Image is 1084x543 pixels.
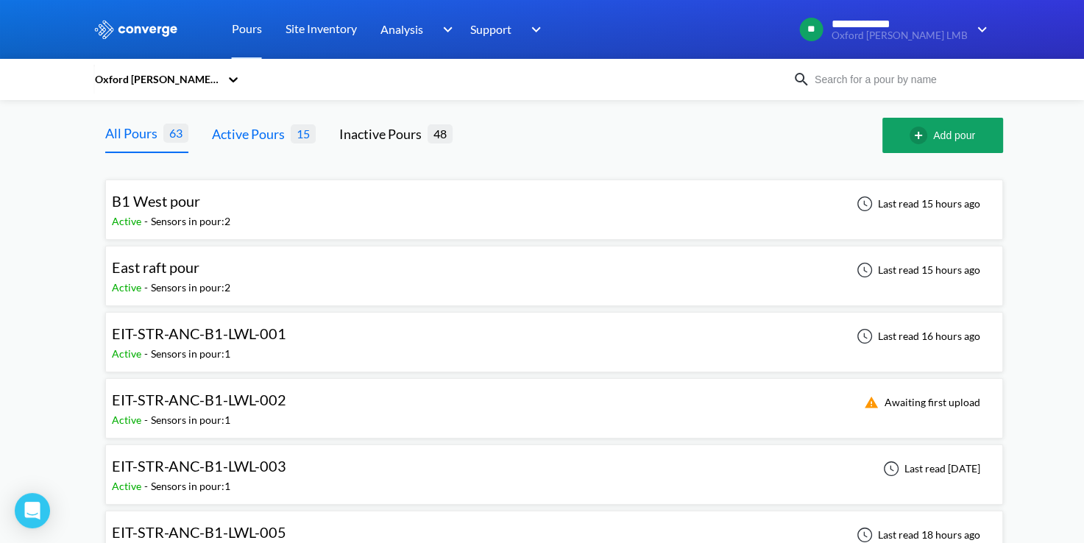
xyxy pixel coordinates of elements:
input: Search for a pour by name [810,71,988,88]
div: Sensors in pour: 2 [151,280,230,296]
img: downArrow.svg [968,21,991,38]
div: Awaiting first upload [855,394,985,411]
img: logo_ewhite.svg [93,20,179,39]
div: Oxford [PERSON_NAME] LMB [93,71,220,88]
a: EIT-STR-ANC-B1-LWL-002Active-Sensors in pour:1Awaiting first upload [105,395,1003,408]
span: - [144,347,151,360]
div: Active Pours [212,124,291,144]
div: Last read 16 hours ago [849,327,985,345]
div: Sensors in pour: 1 [151,412,230,428]
div: Last read [DATE] [875,460,985,478]
span: Oxford [PERSON_NAME] LMB [832,30,968,41]
div: Last read 15 hours ago [849,261,985,279]
img: downArrow.svg [522,21,545,38]
a: EIT-STR-ANC-B1-LWL-005Active-Sensors in pour:1Last read 18 hours ago [105,528,1003,540]
span: Analysis [380,20,423,38]
span: 15 [291,124,316,143]
span: Active [112,215,144,227]
span: 48 [428,124,453,143]
div: All Pours [105,123,163,143]
span: - [144,215,151,227]
span: EIT-STR-ANC-B1-LWL-001 [112,324,286,342]
div: Sensors in pour: 2 [151,213,230,230]
span: East raft pour [112,258,199,276]
img: add-circle-outline.svg [910,127,933,144]
span: - [144,281,151,294]
div: Sensors in pour: 1 [151,346,230,362]
a: EIT-STR-ANC-B1-LWL-001Active-Sensors in pour:1Last read 16 hours ago [105,329,1003,341]
span: EIT-STR-ANC-B1-LWL-003 [112,457,286,475]
a: B1 West pourActive-Sensors in pour:2Last read 15 hours ago [105,196,1003,209]
span: Active [112,480,144,492]
img: icon-search.svg [793,71,810,88]
span: 63 [163,124,188,142]
span: B1 West pour [112,192,200,210]
span: Support [470,20,511,38]
span: Active [112,347,144,360]
a: East raft pourActive-Sensors in pour:2Last read 15 hours ago [105,263,1003,275]
span: EIT-STR-ANC-B1-LWL-002 [112,391,286,408]
span: Active [112,414,144,426]
button: Add pour [882,118,1003,153]
span: EIT-STR-ANC-B1-LWL-005 [112,523,286,541]
div: Sensors in pour: 1 [151,478,230,494]
a: EIT-STR-ANC-B1-LWL-003Active-Sensors in pour:1Last read [DATE] [105,461,1003,474]
span: - [144,414,151,426]
div: Open Intercom Messenger [15,493,50,528]
img: downArrow.svg [433,21,456,38]
div: Last read 15 hours ago [849,195,985,213]
span: Active [112,281,144,294]
span: - [144,480,151,492]
div: Inactive Pours [339,124,428,144]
